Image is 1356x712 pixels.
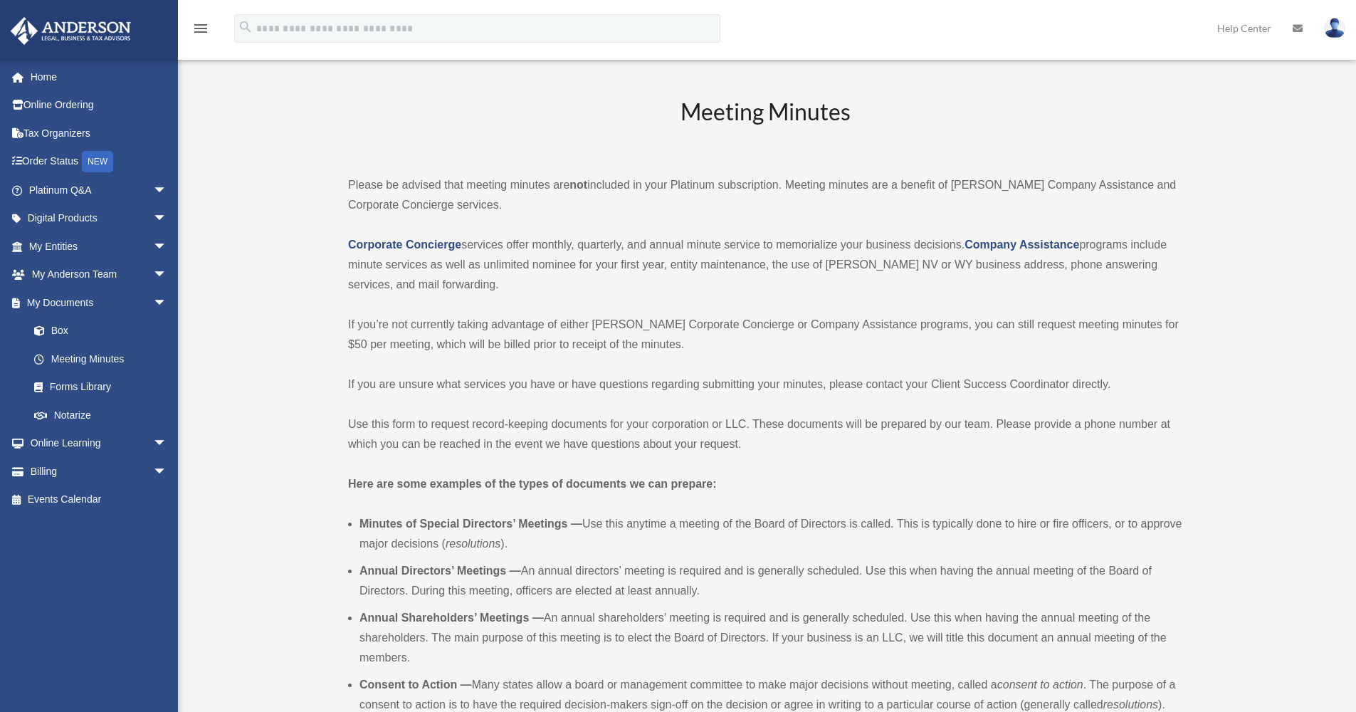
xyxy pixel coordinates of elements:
[153,232,182,261] span: arrow_drop_down
[348,375,1182,394] p: If you are unsure what services you have or have questions regarding submitting your minutes, ple...
[153,288,182,318] span: arrow_drop_down
[153,457,182,486] span: arrow_drop_down
[20,345,182,373] a: Meeting Minutes
[359,561,1182,601] li: An annual directors’ meeting is required and is generally scheduled. Use this when having the ann...
[348,478,717,490] strong: Here are some examples of the types of documents we can prepare:
[192,20,209,37] i: menu
[10,204,189,233] a: Digital Productsarrow_drop_down
[153,261,182,290] span: arrow_drop_down
[20,373,189,402] a: Forms Library
[192,25,209,37] a: menu
[569,179,587,191] strong: not
[348,235,1182,295] p: services offer monthly, quarterly, and annual minute service to memorialize your business decisio...
[20,317,189,345] a: Box
[359,514,1182,554] li: Use this anytime a meeting of the Board of Directors is called. This is typically done to hire or...
[153,176,182,205] span: arrow_drop_down
[1324,18,1345,38] img: User Pic
[1103,698,1158,711] em: resolutions
[10,429,189,458] a: Online Learningarrow_drop_down
[359,612,544,624] b: Annual Shareholders’ Meetings —
[10,486,189,514] a: Events Calendar
[965,239,1079,251] a: Company Assistance
[10,176,189,204] a: Platinum Q&Aarrow_drop_down
[1053,679,1083,691] em: action
[348,175,1182,215] p: Please be advised that meeting minutes are included in your Platinum subscription. Meeting minute...
[153,204,182,234] span: arrow_drop_down
[348,414,1182,454] p: Use this form to request record-keeping documents for your corporation or LLC. These documents wi...
[20,401,189,429] a: Notarize
[10,147,189,177] a: Order StatusNEW
[10,63,189,91] a: Home
[359,679,472,691] b: Consent to Action —
[446,538,500,550] em: resolutions
[10,288,189,317] a: My Documentsarrow_drop_down
[348,239,461,251] a: Corporate Concierge
[10,119,189,147] a: Tax Organizers
[6,17,135,45] img: Anderson Advisors Platinum Portal
[348,96,1182,155] h2: Meeting Minutes
[348,315,1182,355] p: If you’re not currently taking advantage of either [PERSON_NAME] Corporate Concierge or Company A...
[238,19,253,35] i: search
[153,429,182,459] span: arrow_drop_down
[10,91,189,120] a: Online Ordering
[82,151,113,172] div: NEW
[997,679,1050,691] em: consent to
[359,518,582,530] b: Minutes of Special Directors’ Meetings —
[10,261,189,289] a: My Anderson Teamarrow_drop_down
[10,457,189,486] a: Billingarrow_drop_down
[359,608,1182,668] li: An annual shareholders’ meeting is required and is generally scheduled. Use this when having the ...
[359,565,521,577] b: Annual Directors’ Meetings —
[10,232,189,261] a: My Entitiesarrow_drop_down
